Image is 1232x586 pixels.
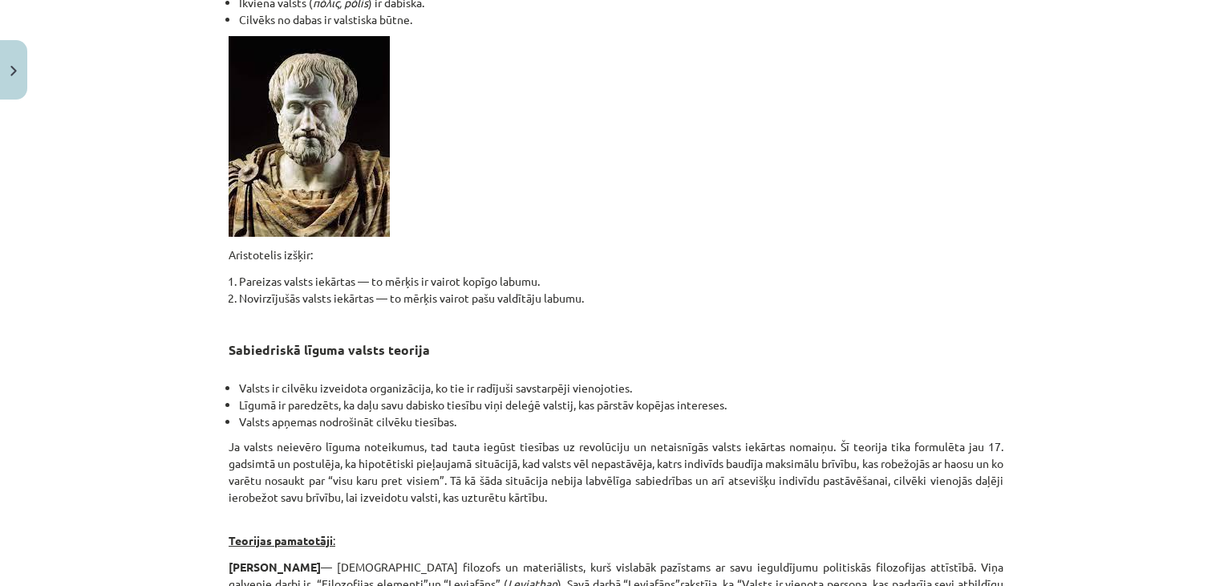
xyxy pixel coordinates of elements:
[239,290,1003,307] li: Novirzījušās valsts iekārtas — to mērķis vairot pašu valdītāju labumu.
[10,66,17,76] img: icon-close-lesson-0947bae3869378f0d4975bcd49f059093ad1ed9edebbc8119c70593378902aed.svg
[239,397,1003,413] li: Līgumā ir paredzēts, ka daļu savu dabisko tiesību viņi deleģē valstij, kas pārstāv kopējas intere...
[239,11,1003,28] li: Cilvēks no dabas ir valstiska būtne.
[229,438,1003,506] p: Ja valsts neievēro līguma noteikumus, tad tauta iegūst tiesības uz revolūciju un netaisnīgās vals...
[229,246,1003,263] p: Aristotelis izšķir:
[229,533,333,547] u: Teorijas pamatotāji
[229,341,430,358] strong: Sabiedriskā līguma valsts teorija
[333,533,335,547] u: :
[239,380,1003,397] li: Valsts ir cilvēku izveidota organizācija, ko tie ir radījuši savstarpēji vienojoties.
[239,413,1003,430] li: Valsts apņemas nodrošināt cilvēku tiesības.
[229,560,321,574] b: [PERSON_NAME]
[239,273,1003,290] li: Pareizas valsts iekārtas — to mērķis ir vairot kopīgo labumu.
